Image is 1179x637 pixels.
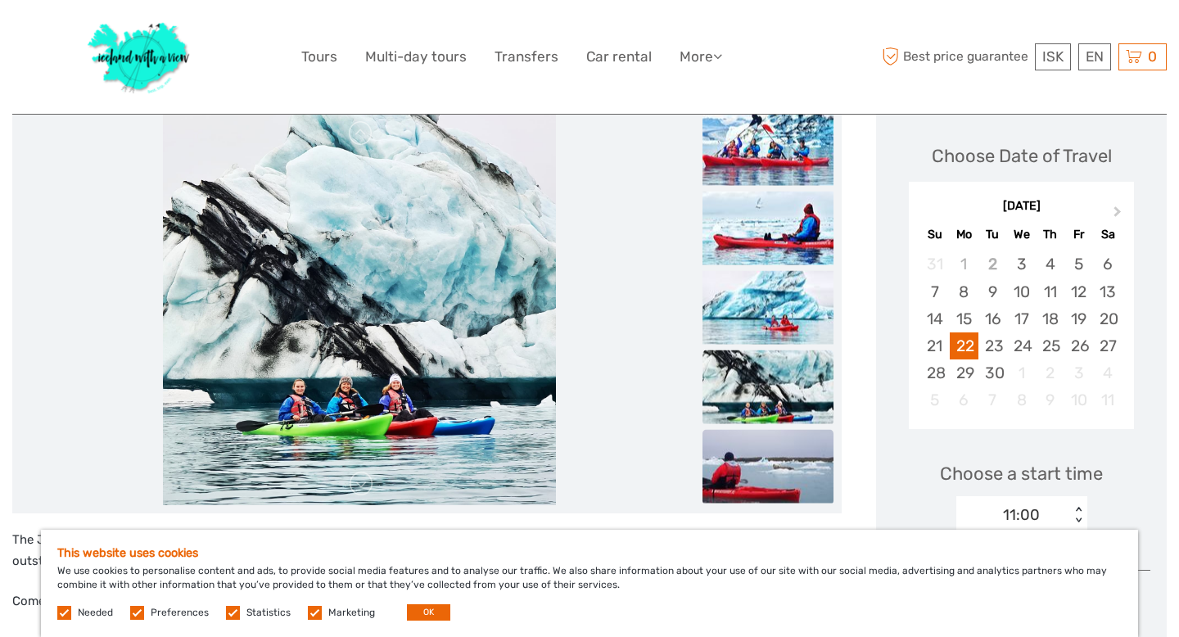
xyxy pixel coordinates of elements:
[1007,278,1036,305] div: Choose Wednesday, September 10th, 2025
[1007,224,1036,246] div: We
[1064,278,1093,305] div: Choose Friday, September 12th, 2025
[978,386,1007,413] div: Not available Tuesday, October 7th, 2025
[57,546,1122,560] h5: This website uses cookies
[914,251,1128,413] div: month 2025-09
[301,45,337,69] a: Tours
[1064,359,1093,386] div: Not available Friday, October 3rd, 2025
[950,278,978,305] div: Choose Monday, September 8th, 2025
[1093,386,1122,413] div: Not available Saturday, October 11th, 2025
[1007,305,1036,332] div: Choose Wednesday, September 17th, 2025
[1093,359,1122,386] div: Not available Saturday, October 4th, 2025
[586,45,652,69] a: Car rental
[950,332,978,359] div: Choose Monday, September 22nd, 2025
[41,530,1138,637] div: We use cookies to personalise content and ads, to provide social media features and to analyse ou...
[950,359,978,386] div: Choose Monday, September 29th, 2025
[1093,332,1122,359] div: Choose Saturday, September 27th, 2025
[1036,251,1064,278] div: Choose Thursday, September 4th, 2025
[1106,202,1132,228] button: Next Month
[1071,507,1085,524] div: < >
[1003,504,1040,526] div: 11:00
[940,461,1103,486] span: Choose a start time
[1093,251,1122,278] div: Choose Saturday, September 6th, 2025
[702,350,833,424] img: 5815a585902f43deae9b625ed985b0fd_slider_thumbnail.jpeg
[1036,359,1064,386] div: Not available Thursday, October 2nd, 2025
[1036,224,1064,246] div: Th
[23,29,185,42] p: We're away right now. Please check back later!
[702,271,833,345] img: 78f7aca48ba0415eb29752fa2d7d9ee0_slider_thumbnail.jpeg
[1064,224,1093,246] div: Fr
[702,112,833,186] img: 26323aea629d4741a8cf0a01972089c9_slider_thumbnail.jpeg
[1036,278,1064,305] div: Choose Thursday, September 11th, 2025
[1093,305,1122,332] div: Choose Saturday, September 20th, 2025
[1007,359,1036,386] div: Not available Wednesday, October 1st, 2025
[680,45,722,69] a: More
[920,251,949,278] div: Not available Sunday, August 31st, 2025
[932,143,1112,169] div: Choose Date of Travel
[920,224,949,246] div: Su
[920,359,949,386] div: Choose Sunday, September 28th, 2025
[978,278,1007,305] div: Choose Tuesday, September 9th, 2025
[1036,386,1064,413] div: Not available Thursday, October 9th, 2025
[702,192,833,265] img: a360a512bc984f54b8776b921ff75a36_slider_thumbnail.jpeg
[1064,305,1093,332] div: Choose Friday, September 19th, 2025
[1064,251,1093,278] div: Choose Friday, September 5th, 2025
[1007,386,1036,413] div: Not available Wednesday, October 8th, 2025
[1042,48,1064,65] span: ISK
[1145,48,1159,65] span: 0
[950,251,978,278] div: Not available Monday, September 1st, 2025
[246,606,291,620] label: Statistics
[950,386,978,413] div: Not available Monday, October 6th, 2025
[495,45,558,69] a: Transfers
[920,332,949,359] div: Choose Sunday, September 21st, 2025
[909,198,1134,215] div: [DATE]
[1093,278,1122,305] div: Choose Saturday, September 13th, 2025
[1007,251,1036,278] div: Choose Wednesday, September 3rd, 2025
[1036,305,1064,332] div: Choose Thursday, September 18th, 2025
[978,224,1007,246] div: Tu
[365,45,467,69] a: Multi-day tours
[920,305,949,332] div: Choose Sunday, September 14th, 2025
[328,606,375,620] label: Marketing
[950,305,978,332] div: Choose Monday, September 15th, 2025
[920,386,949,413] div: Not available Sunday, October 5th, 2025
[12,591,842,612] p: Come with us on this unique journey where we paddle amongst floating ice bergs and wildlife, seal...
[1007,332,1036,359] div: Choose Wednesday, September 24th, 2025
[978,305,1007,332] div: Choose Tuesday, September 16th, 2025
[702,430,833,504] img: 0b503f273cde4c5d8ee726a39adad5ef_slider_thumbnail.jpeg
[188,25,208,45] button: Open LiveChat chat widget
[920,278,949,305] div: Choose Sunday, September 7th, 2025
[978,359,1007,386] div: Choose Tuesday, September 30th, 2025
[78,606,113,620] label: Needed
[1078,43,1111,70] div: EN
[12,530,842,571] p: The Jökulsárlón Glacier lagoon is considered as one of the natural wonders of [GEOGRAPHIC_DATA]. ...
[978,332,1007,359] div: Choose Tuesday, September 23rd, 2025
[1064,386,1093,413] div: Not available Friday, October 10th, 2025
[407,604,450,621] button: OK
[1093,224,1122,246] div: Sa
[163,112,556,505] img: 5815a585902f43deae9b625ed985b0fd_main_slider.jpeg
[151,606,209,620] label: Preferences
[950,224,978,246] div: Mo
[79,12,199,102] img: 1077-ca632067-b948-436b-9c7a-efe9894e108b_logo_big.jpg
[1064,332,1093,359] div: Choose Friday, September 26th, 2025
[978,251,1007,278] div: Not available Tuesday, September 2nd, 2025
[1036,332,1064,359] div: Choose Thursday, September 25th, 2025
[879,43,1032,70] span: Best price guarantee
